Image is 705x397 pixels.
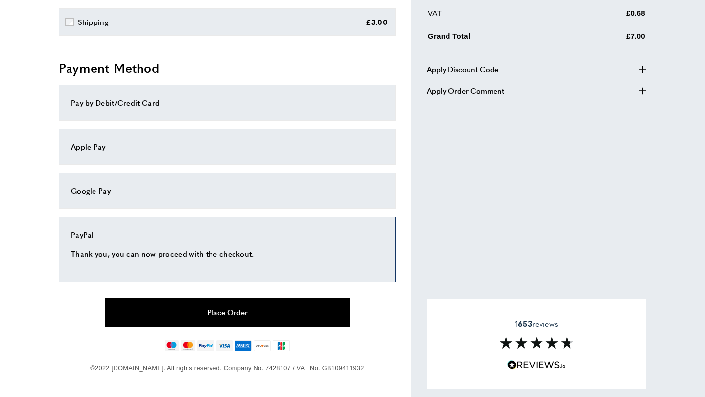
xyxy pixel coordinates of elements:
[515,319,558,329] span: reviews
[428,28,577,49] td: Grand Total
[578,7,645,26] td: £0.68
[578,28,645,49] td: £7.00
[235,340,252,351] img: american-express
[71,185,383,197] div: Google Pay
[78,16,109,28] div: Shipping
[181,340,195,351] img: mastercard
[500,337,573,349] img: Reviews section
[164,340,179,351] img: maestro
[71,141,383,153] div: Apple Pay
[71,248,383,260] p: Thank you, you can now proceed with the checkout.
[515,318,532,329] strong: 1653
[216,340,233,351] img: visa
[427,64,498,75] span: Apply Discount Code
[71,229,383,241] div: PayPal
[197,340,214,351] img: paypal
[90,364,364,372] span: ©2022 [DOMAIN_NAME]. All rights reserved. Company No. 7428107 / VAT No. GB109411932
[59,59,396,77] h2: Payment Method
[366,16,388,28] div: £3.00
[507,360,566,370] img: Reviews.io 5 stars
[427,85,504,97] span: Apply Order Comment
[273,340,290,351] img: jcb
[71,97,383,109] div: Pay by Debit/Credit Card
[254,340,271,351] img: discover
[428,7,577,26] td: VAT
[105,298,350,327] button: Place Order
